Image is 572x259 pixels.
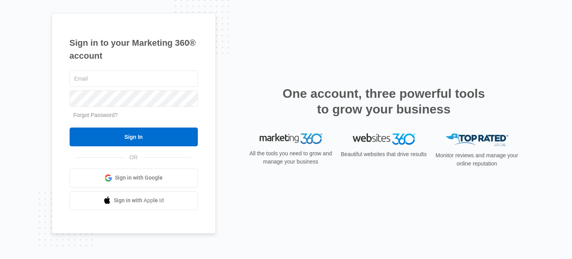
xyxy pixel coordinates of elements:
[114,196,164,205] span: Sign in with Apple Id
[340,150,428,158] p: Beautiful websites that drive results
[446,133,508,146] img: Top Rated Local
[247,149,335,166] p: All the tools you need to grow and manage your business
[70,36,198,62] h1: Sign in to your Marketing 360® account
[70,128,198,146] input: Sign In
[70,191,198,210] a: Sign in with Apple Id
[124,153,143,162] span: OR
[74,112,118,118] a: Forgot Password?
[433,151,521,168] p: Monitor reviews and manage your online reputation
[280,86,488,117] h2: One account, three powerful tools to grow your business
[115,174,163,182] span: Sign in with Google
[70,70,198,87] input: Email
[70,169,198,187] a: Sign in with Google
[353,133,415,145] img: Websites 360
[260,133,322,144] img: Marketing 360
